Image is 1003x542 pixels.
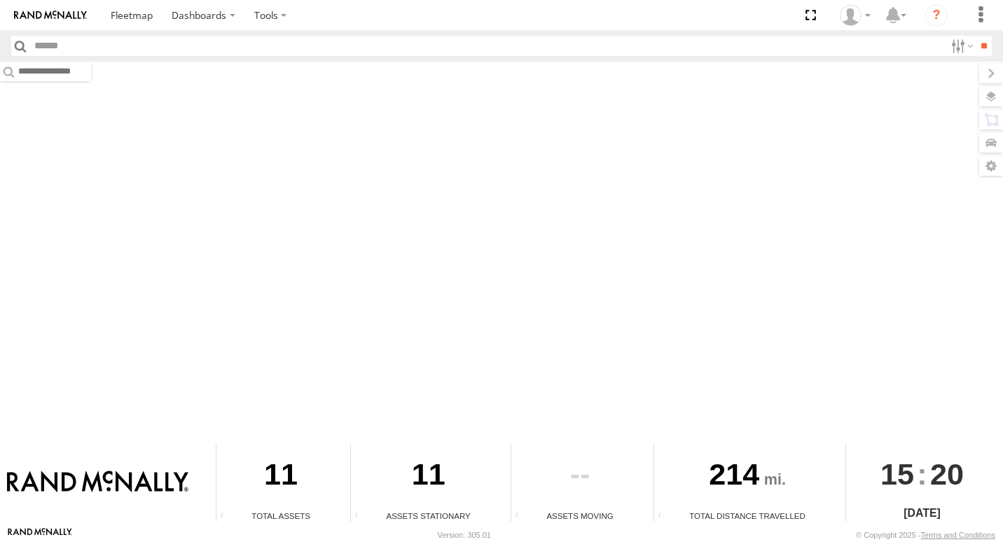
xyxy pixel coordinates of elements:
[930,444,964,504] span: 20
[351,510,506,522] div: Assets Stationary
[351,511,372,522] div: Total number of assets current stationary.
[880,444,914,504] span: 15
[925,4,948,27] i: ?
[216,510,345,522] div: Total Assets
[654,444,841,510] div: 214
[8,528,72,542] a: Visit our Website
[511,511,532,522] div: Total number of assets current in transit.
[835,5,876,26] div: Valeo Dash
[654,510,841,522] div: Total Distance Travelled
[511,510,649,522] div: Assets Moving
[856,531,995,539] div: © Copyright 2025 -
[921,531,995,539] a: Terms and Conditions
[846,505,998,522] div: [DATE]
[14,11,87,20] img: rand-logo.svg
[351,444,506,510] div: 11
[216,511,237,522] div: Total number of Enabled Assets
[846,444,998,504] div: :
[654,511,675,522] div: Total distance travelled by all assets within specified date range and applied filters
[438,531,491,539] div: Version: 305.01
[7,471,188,494] img: Rand McNally
[216,444,345,510] div: 11
[946,36,976,56] label: Search Filter Options
[979,156,1003,176] label: Map Settings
